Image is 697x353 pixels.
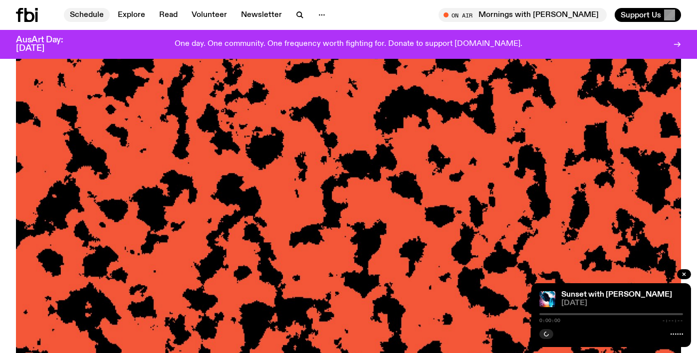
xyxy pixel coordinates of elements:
img: Simon Caldwell stands side on, looking downwards. He has headphones on. Behind him is a brightly ... [539,291,555,307]
h3: AusArt Day: [DATE] [16,36,80,53]
span: [DATE] [561,300,683,307]
a: Sunset with [PERSON_NAME] [561,291,672,299]
button: Support Us [615,8,681,22]
a: Newsletter [235,8,288,22]
span: -:--:-- [662,318,683,323]
a: Schedule [64,8,110,22]
button: On AirMornings with [PERSON_NAME] [439,8,607,22]
a: Explore [112,8,151,22]
p: One day. One community. One frequency worth fighting for. Donate to support [DOMAIN_NAME]. [175,40,522,49]
span: Support Us [621,10,661,19]
span: 0:00:00 [539,318,560,323]
a: Volunteer [186,8,233,22]
a: Read [153,8,184,22]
